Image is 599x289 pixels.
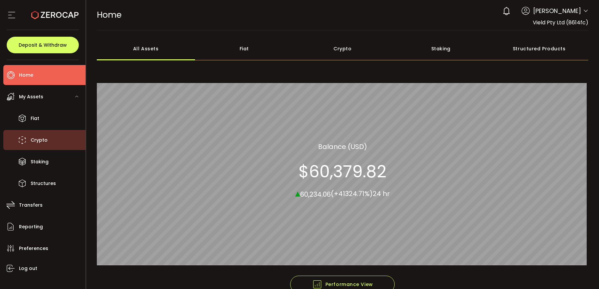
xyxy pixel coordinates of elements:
button: Deposit & Withdraw [7,37,79,53]
span: 24 hr [373,189,390,198]
div: Fiat [195,37,294,60]
div: Crypto [294,37,392,60]
span: Crypto [31,135,48,145]
section: $60,379.82 [299,161,386,181]
span: Preferences [19,244,48,253]
span: ▴ [295,186,300,200]
span: Log out [19,264,37,273]
span: [PERSON_NAME] [533,6,581,15]
span: Fiat [31,114,39,123]
span: 60,234.06 [300,189,331,199]
div: Staking [392,37,490,60]
span: Reporting [19,222,43,232]
div: All Assets [97,37,195,60]
section: Balance (USD) [318,141,367,151]
span: Deposit & Withdraw [19,43,67,47]
span: Structures [31,179,56,188]
span: My Assets [19,92,43,102]
span: Staking [31,157,49,167]
span: Home [19,70,33,80]
iframe: Chat Widget [566,257,599,289]
span: (+41324.71%) [331,189,373,198]
span: Transfers [19,200,43,210]
div: Structured Products [490,37,589,60]
span: Home [97,9,121,21]
span: Vield Pty Ltd (8614fc) [533,19,588,26]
